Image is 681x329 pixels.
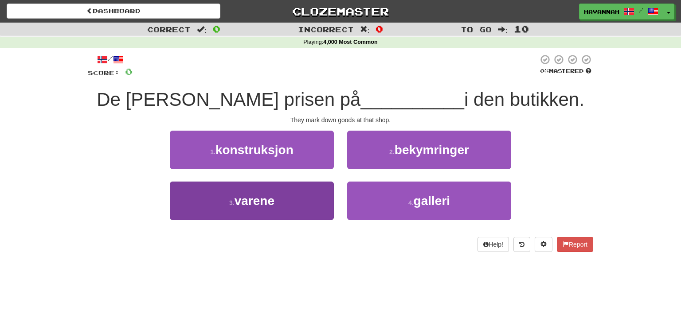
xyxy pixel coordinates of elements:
span: varene [235,194,274,208]
span: Score: [88,69,120,77]
span: : [360,26,370,33]
div: They mark down goods at that shop. [88,116,593,124]
span: To go [461,25,492,34]
button: 4.galleri [347,182,511,220]
span: Incorrect [298,25,354,34]
button: Help! [477,237,509,252]
strong: 4,000 Most Common [323,39,377,45]
span: i den butikken. [464,89,584,110]
button: 2.bekymringer [347,131,511,169]
span: 0 [376,23,383,34]
button: 3.varene [170,182,334,220]
small: 4 . [408,199,414,206]
small: 1 . [210,148,215,155]
div: Mastered [538,67,593,75]
button: Round history (alt+y) [513,237,530,252]
span: konstruksjon [215,143,294,157]
span: 10 [514,23,529,34]
span: galleri [414,194,450,208]
span: De [PERSON_NAME] prisen på [97,89,360,110]
span: bekymringer [395,143,469,157]
span: 0 % [540,67,549,74]
span: : [197,26,207,33]
span: : [498,26,508,33]
small: 2 . [389,148,395,155]
a: Dashboard [7,4,220,19]
span: / [639,7,643,13]
a: Clozemaster [234,4,447,19]
span: 0 [125,66,133,77]
button: Report [557,237,593,252]
span: havannah [584,8,619,15]
span: __________ [360,89,464,110]
span: Correct [147,25,191,34]
button: 1.konstruksjon [170,131,334,169]
a: havannah / [579,4,663,19]
span: 0 [213,23,220,34]
div: / [88,54,133,65]
small: 3 . [229,199,235,206]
